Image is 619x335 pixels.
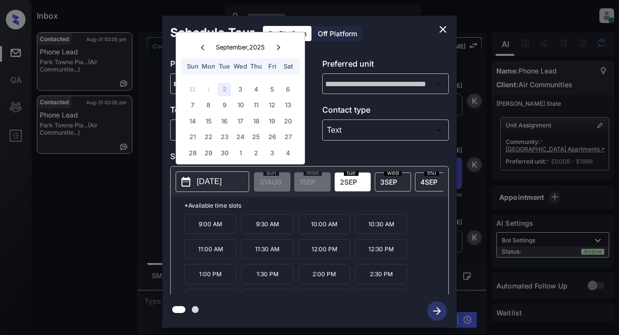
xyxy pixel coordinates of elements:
[265,130,279,144] div: Choose Friday, September 26th, 2025
[241,289,293,309] p: 3:30 PM
[433,20,453,39] button: close
[355,239,407,259] p: 12:30 PM
[184,289,236,309] p: 3:00 PM
[325,122,447,138] div: Text
[282,83,295,96] div: Choose Saturday, September 6th, 2025
[233,130,247,144] div: Choose Wednesday, September 24th, 2025
[176,171,249,192] button: [DATE]
[184,214,236,234] p: 9:00 AM
[216,44,265,51] div: September , 2025
[179,81,301,161] div: month 2025-09
[184,264,236,284] p: 1:00 PM
[340,178,357,186] span: 2 SEP
[380,178,397,186] span: 3 SEP
[170,150,449,166] p: Select slot
[233,146,247,160] div: Choose Wednesday, October 1st, 2025
[424,170,439,176] span: thu
[250,115,263,128] div: Choose Thursday, September 18th, 2025
[173,122,295,138] div: In Person
[282,115,295,128] div: Choose Saturday, September 20th, 2025
[298,214,350,234] p: 10:00 AM
[197,176,222,188] p: [DATE]
[186,83,199,96] div: Not available Sunday, August 31st, 2025
[202,115,215,128] div: Choose Monday, September 15th, 2025
[265,83,279,96] div: Choose Friday, September 5th, 2025
[202,60,215,73] div: Mon
[218,60,231,73] div: Tue
[250,130,263,144] div: Choose Thursday, September 25th, 2025
[298,239,350,259] p: 12:00 PM
[218,83,231,96] div: Choose Tuesday, September 2nd, 2025
[233,60,247,73] div: Wed
[250,146,263,160] div: Choose Thursday, October 2nd, 2025
[250,60,263,73] div: Thu
[250,98,263,112] div: Choose Thursday, September 11th, 2025
[282,60,295,73] div: Sat
[186,115,199,128] div: Choose Sunday, September 14th, 2025
[233,98,247,112] div: Choose Wednesday, September 10th, 2025
[322,104,449,120] p: Contact type
[420,178,438,186] span: 4 SEP
[263,26,311,41] div: On Platform
[250,83,263,96] div: Choose Thursday, September 4th, 2025
[162,16,262,50] h2: Schedule Tour
[355,289,407,309] p: 4:30 PM
[202,130,215,144] div: Choose Monday, September 22nd, 2025
[186,98,199,112] div: Choose Sunday, September 7th, 2025
[186,130,199,144] div: Choose Sunday, September 21st, 2025
[241,214,293,234] p: 9:30 AM
[355,264,407,284] p: 2:30 PM
[265,60,279,73] div: Fri
[170,104,297,120] p: Tour type
[202,146,215,160] div: Choose Monday, September 29th, 2025
[384,170,402,176] span: wed
[335,172,371,191] div: date-select
[233,83,247,96] div: Choose Wednesday, September 3rd, 2025
[218,115,231,128] div: Choose Tuesday, September 16th, 2025
[170,58,297,73] p: Preferred community
[241,239,293,259] p: 11:30 AM
[233,115,247,128] div: Choose Wednesday, September 17th, 2025
[322,58,449,73] p: Preferred unit
[298,264,350,284] p: 2:00 PM
[218,130,231,144] div: Choose Tuesday, September 23rd, 2025
[265,98,279,112] div: Choose Friday, September 12th, 2025
[184,197,448,214] p: *Available time slots
[298,289,350,309] p: 4:00 PM
[355,214,407,234] p: 10:30 AM
[344,170,359,176] span: tue
[202,83,215,96] div: Not available Monday, September 1st, 2025
[218,98,231,112] div: Choose Tuesday, September 9th, 2025
[282,130,295,144] div: Choose Saturday, September 27th, 2025
[184,239,236,259] p: 11:00 AM
[282,98,295,112] div: Choose Saturday, September 13th, 2025
[186,60,199,73] div: Sun
[241,264,293,284] p: 1:30 PM
[282,146,295,160] div: Choose Saturday, October 4th, 2025
[202,98,215,112] div: Choose Monday, September 8th, 2025
[313,26,362,41] div: Off Platform
[421,298,453,324] button: btn-next
[186,146,199,160] div: Choose Sunday, September 28th, 2025
[415,172,451,191] div: date-select
[218,146,231,160] div: Choose Tuesday, September 30th, 2025
[265,115,279,128] div: Choose Friday, September 19th, 2025
[375,172,411,191] div: date-select
[265,146,279,160] div: Choose Friday, October 3rd, 2025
